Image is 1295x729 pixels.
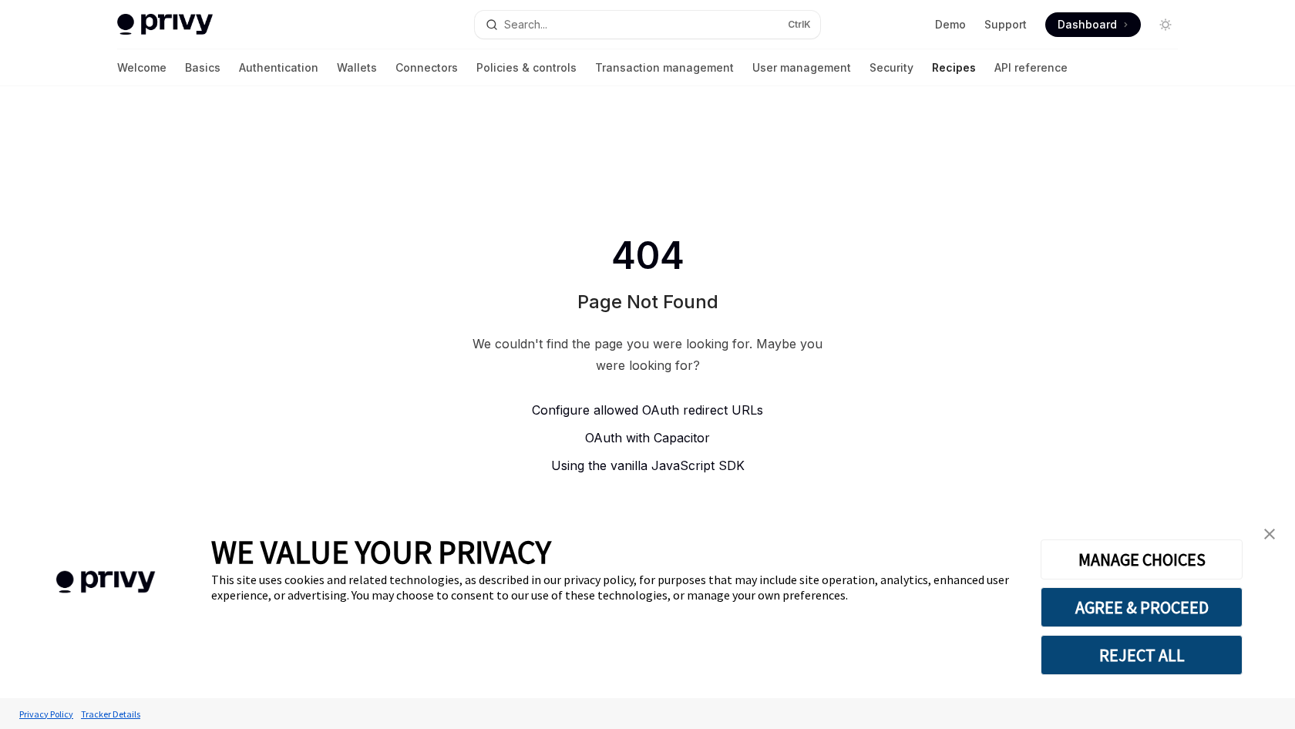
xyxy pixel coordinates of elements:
button: Open search [475,11,820,39]
div: Search... [504,15,547,34]
span: Using the vanilla JavaScript SDK [551,458,745,473]
span: 404 [608,234,688,277]
img: close banner [1264,529,1275,539]
a: Tracker Details [77,700,144,727]
a: Privacy Policy [15,700,77,727]
span: Dashboard [1058,17,1117,32]
button: AGREE & PROCEED [1041,587,1243,627]
a: Configure allowed OAuth redirect URLs [466,401,829,419]
button: Toggle dark mode [1153,12,1178,37]
a: Recipes [932,49,976,86]
a: User management [752,49,851,86]
a: Policies & controls [476,49,577,86]
span: Ctrl K [788,18,811,31]
a: Basics [185,49,220,86]
div: This site uses cookies and related technologies, as described in our privacy policy, for purposes... [211,572,1017,603]
a: Security [869,49,913,86]
a: Authentication [239,49,318,86]
span: OAuth with Capacitor [585,430,710,445]
a: close banner [1254,519,1285,549]
h1: Page Not Found [577,290,718,314]
a: Welcome [117,49,166,86]
span: Configure allowed OAuth redirect URLs [532,402,763,418]
button: MANAGE CHOICES [1041,539,1243,580]
a: Using the vanilla JavaScript SDK [466,456,829,475]
button: REJECT ALL [1041,635,1243,675]
span: WE VALUE YOUR PRIVACY [211,532,551,572]
a: Dashboard [1045,12,1141,37]
a: Support [984,17,1027,32]
a: API reference [994,49,1068,86]
a: Wallets [337,49,377,86]
div: We couldn't find the page you were looking for. Maybe you were looking for? [466,333,829,376]
a: Demo [935,17,966,32]
a: OAuth with Capacitor [466,428,829,447]
a: Connectors [395,49,458,86]
img: light logo [117,14,213,35]
a: Transaction management [595,49,734,86]
img: company logo [23,549,188,616]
